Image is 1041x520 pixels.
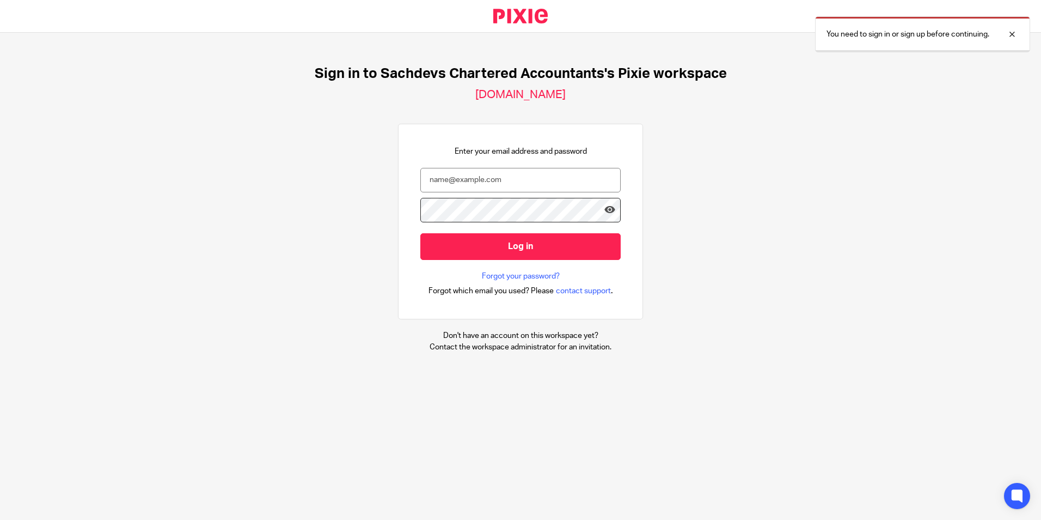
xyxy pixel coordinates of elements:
[428,285,613,297] div: .
[556,286,611,297] span: contact support
[475,88,566,102] h2: [DOMAIN_NAME]
[315,65,727,82] h1: Sign in to Sachdevs Chartered Accountants's Pixie workspace
[420,233,621,260] input: Log in
[826,29,989,40] p: You need to sign in or sign up before continuing.
[420,168,621,192] input: name@example.com
[455,146,587,157] p: Enter your email address and password
[482,271,560,282] a: Forgot your password?
[430,342,611,353] p: Contact the workspace administrator for an invitation.
[430,330,611,341] p: Don't have an account on this workspace yet?
[428,286,554,297] span: Forgot which email you used? Please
